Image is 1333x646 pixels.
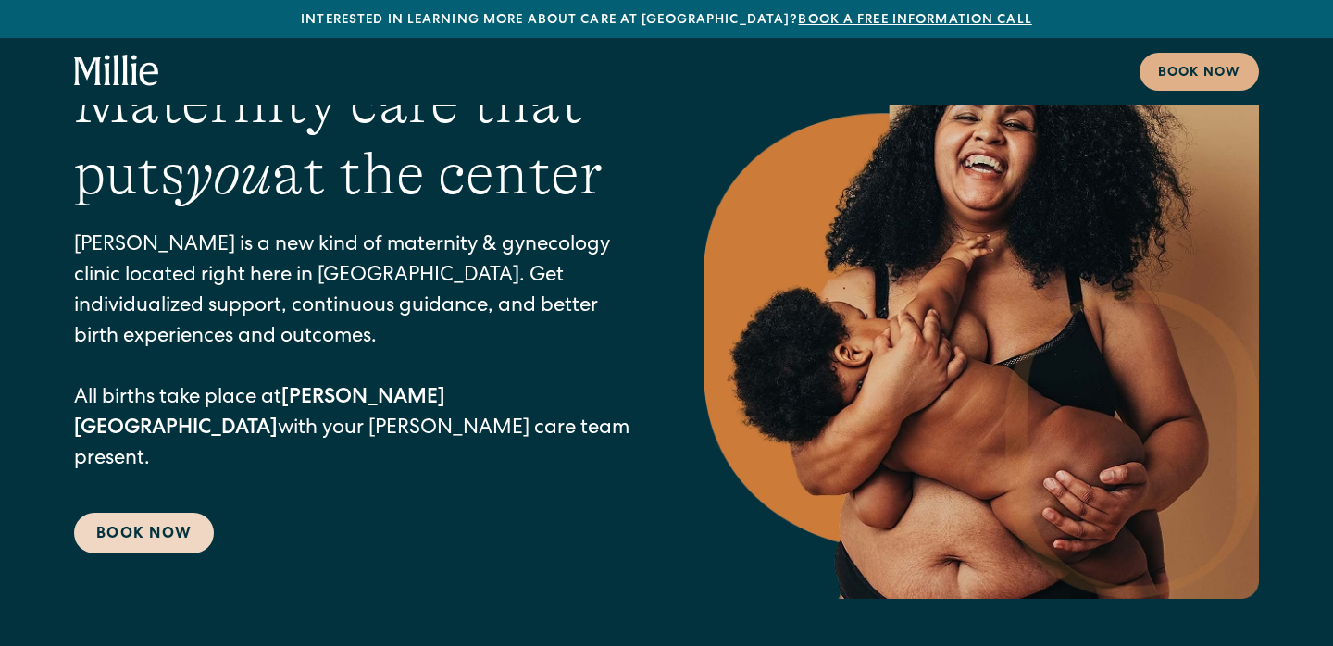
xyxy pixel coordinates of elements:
[798,14,1031,27] a: Book a free information call
[74,55,159,88] a: home
[74,513,214,553] a: Book Now
[1140,53,1259,91] a: Book now
[74,68,629,210] h1: Maternity care that puts at the center
[74,231,629,476] p: [PERSON_NAME] is a new kind of maternity & gynecology clinic located right here in [GEOGRAPHIC_DA...
[1158,64,1240,83] div: Book now
[185,141,272,207] em: you
[704,22,1259,599] img: Smiling mother with her baby in arms, celebrating body positivity and the nurturing bond of postp...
